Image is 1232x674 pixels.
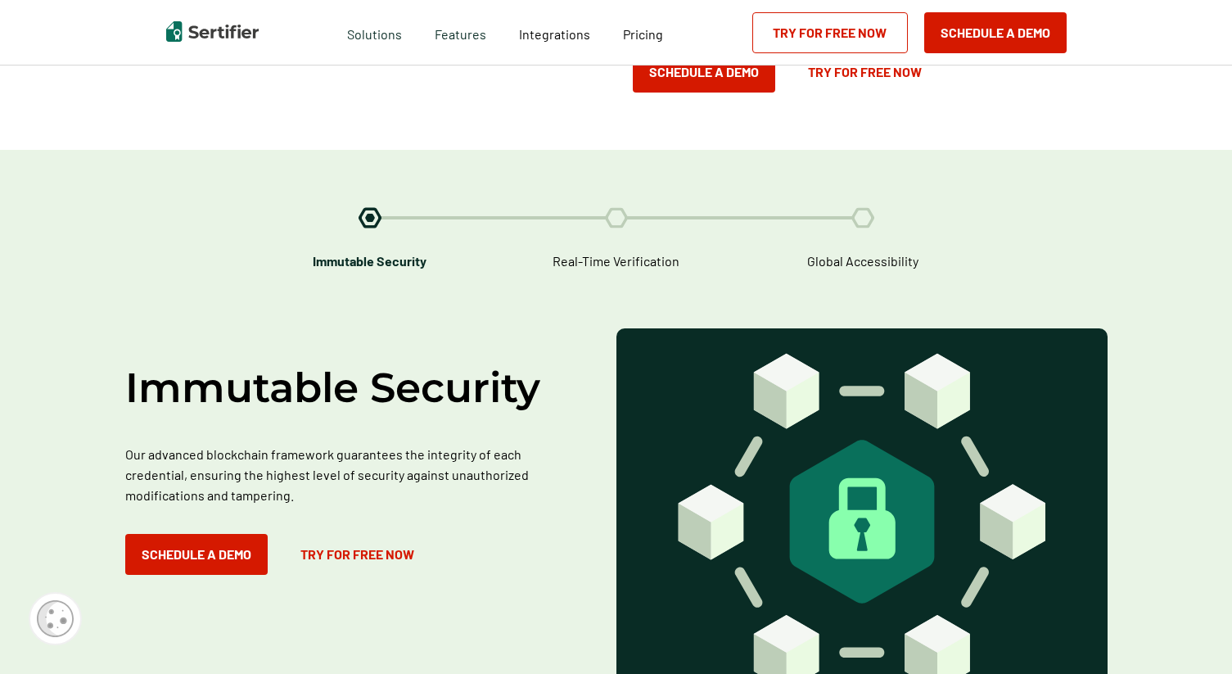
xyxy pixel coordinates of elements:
[347,22,402,43] span: Solutions
[752,12,908,53] a: Try for Free Now
[807,251,918,271] span: Global Accessibility
[313,251,426,271] span: Immutable Security
[359,207,381,228] img: List Icon
[924,12,1067,53] button: Schedule a Demo
[633,52,775,93] button: Schedule a Demo
[125,534,268,575] button: Schedule a Demo
[792,52,938,93] a: Try for Free Now
[519,26,590,42] span: Integrations
[623,22,663,43] a: Pricing
[435,22,486,43] span: Features
[125,361,584,414] h2: Immutable Security
[125,444,584,505] p: Our advanced blockchain framework guarantees the integrity of each credential, ensuring the highe...
[284,534,431,575] a: Try for Free Now
[519,22,590,43] a: Integrations
[553,251,679,271] span: Real-Time Verification
[851,207,874,228] img: List Icon
[605,207,628,228] img: List Icon
[37,600,74,637] img: Cookie Popup Icon
[623,26,663,42] span: Pricing
[166,21,259,42] img: Sertifier | Digital Credentialing Platform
